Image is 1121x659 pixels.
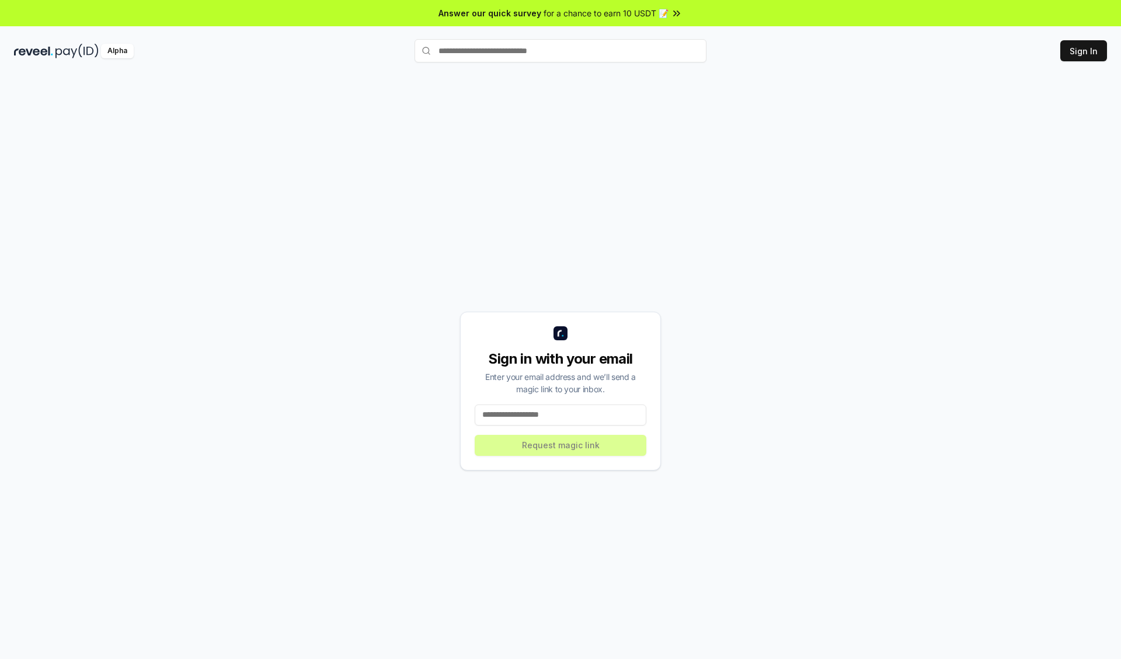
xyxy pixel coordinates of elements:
img: logo_small [553,326,568,340]
div: Enter your email address and we’ll send a magic link to your inbox. [475,371,646,395]
img: reveel_dark [14,44,53,58]
img: pay_id [55,44,99,58]
div: Sign in with your email [475,350,646,368]
div: Alpha [101,44,134,58]
button: Sign In [1060,40,1107,61]
span: for a chance to earn 10 USDT 📝 [544,7,669,19]
span: Answer our quick survey [438,7,541,19]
